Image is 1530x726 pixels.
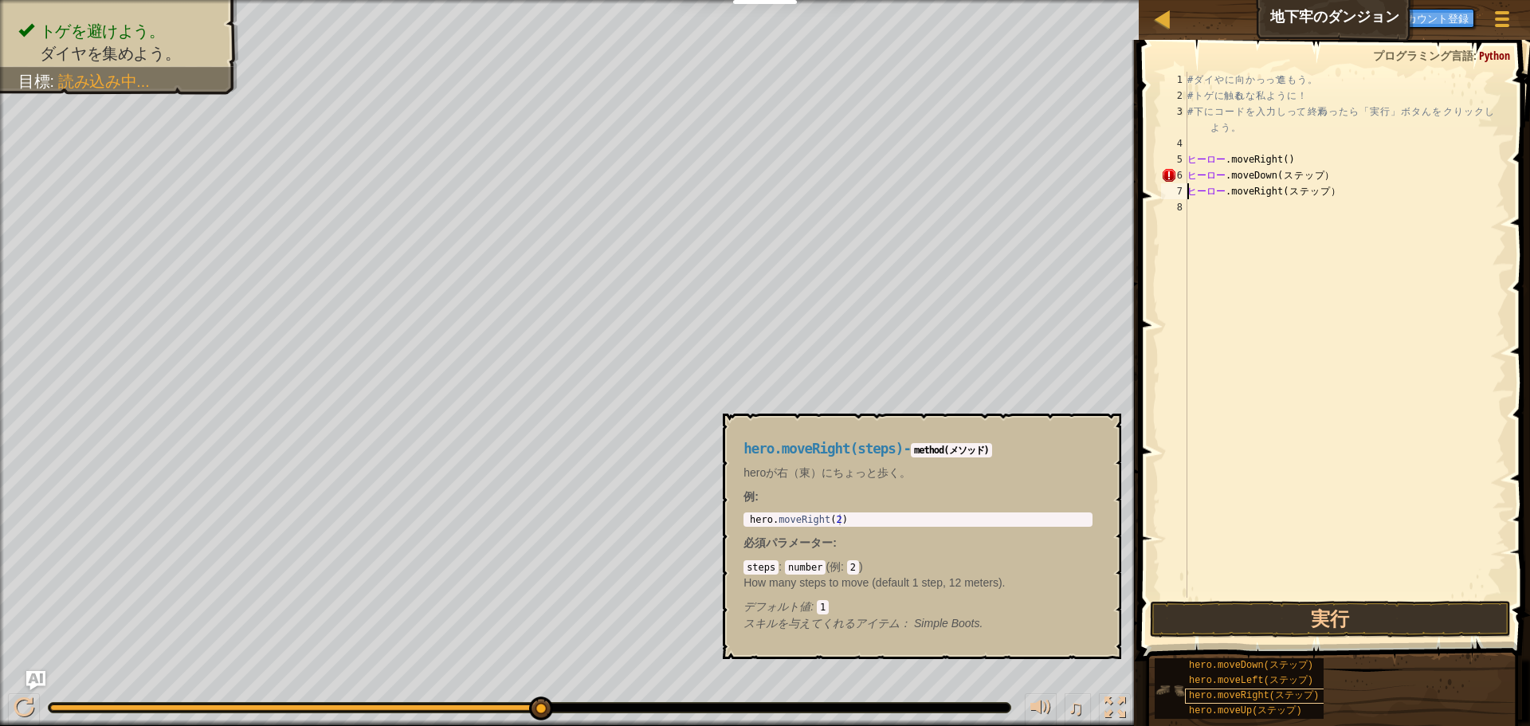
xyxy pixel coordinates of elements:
div: ( ) [743,559,1093,614]
code: 2 [847,560,859,575]
span: 必須パラメーター [743,536,833,549]
code: method(メソッド) [911,443,992,457]
p: heroが右（東）にちょっと歩く。 [743,465,1093,481]
span: スキルを与えてくれるアイテム： [743,617,914,630]
span: : [779,560,785,573]
span: 例 [743,490,755,503]
p: How many steps to move (default 1 step, 12 meters). [743,575,1093,591]
span: : [833,536,837,549]
code: number [785,560,826,575]
span: hero.moveRight(steps) [743,441,903,457]
span: : [841,560,847,573]
strong: : [743,490,759,503]
span: デフォルト値 [743,600,810,613]
span: 例 [830,560,841,573]
code: steps [743,560,779,575]
em: Simple Boots. [743,617,983,630]
h4: - [743,441,1093,457]
span: : [810,600,817,613]
code: 1 [817,600,829,614]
